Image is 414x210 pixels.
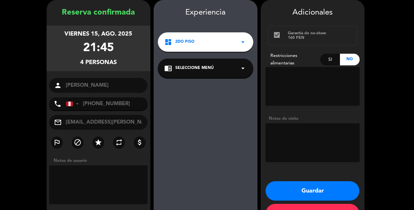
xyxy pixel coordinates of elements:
[266,6,360,19] div: Adicionales
[54,82,62,89] i: person
[64,29,132,39] div: viernes 15, ago. 2025
[66,98,81,110] div: Peru (Perú): +51
[54,118,62,126] i: mail_outline
[47,6,150,19] div: Reserva confirmada
[288,36,352,40] div: 160 PEN
[175,65,214,72] span: Seleccione Menú
[53,138,61,146] i: outlined_flag
[266,52,321,67] div: Restricciones alimentarias
[239,64,247,72] i: arrow_drop_down
[54,100,61,108] i: phone
[94,138,102,146] i: star
[154,6,257,19] div: Experiencia
[164,64,172,72] i: chrome_reader_mode
[80,58,117,67] div: 4 personas
[175,39,194,45] span: 2DO PISO
[320,54,340,65] div: Si
[273,31,281,39] i: check_box
[136,138,144,146] i: attach_money
[50,157,150,164] div: Notas de usuario
[239,38,247,46] i: arrow_drop_down
[164,38,172,46] i: dashboard
[266,181,359,201] button: Guardar
[83,39,114,58] div: 21:45
[266,115,360,122] div: Notas de visita
[340,54,360,65] div: No
[115,138,123,146] i: repeat
[288,31,352,36] div: Garantía de no-show
[74,138,82,146] i: block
